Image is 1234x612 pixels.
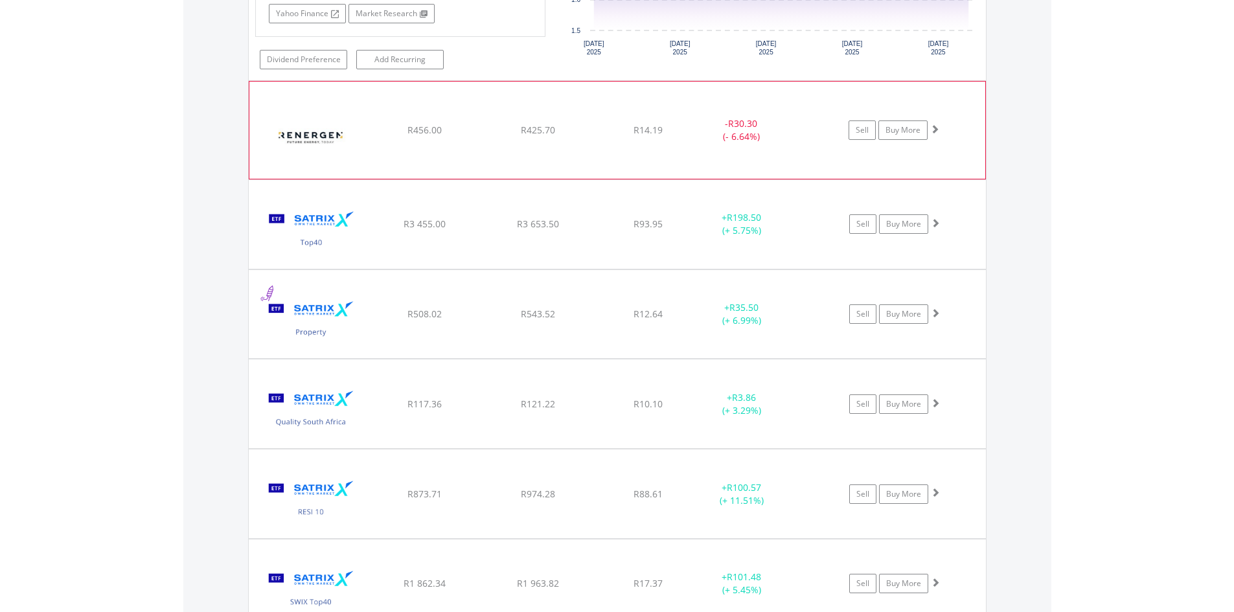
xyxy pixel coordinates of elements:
[255,376,367,445] img: EQU.ZA.STXQUA.png
[517,218,559,230] span: R3 653.50
[521,398,555,410] span: R121.22
[727,571,761,583] span: R101.48
[634,398,663,410] span: R10.10
[729,301,759,313] span: R35.50
[879,574,928,593] a: Buy More
[634,124,663,136] span: R14.19
[348,4,435,23] a: Market Research
[842,40,863,56] text: [DATE] 2025
[521,488,555,500] span: R974.28
[407,488,442,500] span: R873.71
[407,398,442,410] span: R117.36
[634,488,663,500] span: R88.61
[693,211,791,237] div: + (+ 5.75%)
[404,577,446,589] span: R1 862.34
[255,286,367,356] img: EQU.ZA.STXPRO.png
[634,577,663,589] span: R17.37
[269,4,346,23] a: Yahoo Finance
[517,577,559,589] span: R1 963.82
[849,304,876,324] a: Sell
[521,124,555,136] span: R425.70
[692,117,790,143] div: - (- 6.64%)
[356,50,444,69] a: Add Recurring
[849,120,876,140] a: Sell
[727,481,761,493] span: R100.57
[255,466,367,535] img: EQU.ZA.STXRES.png
[693,481,791,507] div: + (+ 11.51%)
[728,117,757,130] span: R30.30
[634,218,663,230] span: R93.95
[521,308,555,320] span: R543.52
[256,98,367,176] img: EQU.ZA.REN.png
[407,308,442,320] span: R508.02
[879,304,928,324] a: Buy More
[670,40,691,56] text: [DATE] 2025
[693,391,791,417] div: + (+ 3.29%)
[407,124,442,136] span: R456.00
[732,391,756,403] span: R3.86
[727,211,761,223] span: R198.50
[879,394,928,414] a: Buy More
[849,394,876,414] a: Sell
[634,308,663,320] span: R12.64
[879,484,928,504] a: Buy More
[404,218,446,230] span: R3 455.00
[693,571,791,596] div: + (+ 5.45%)
[849,574,876,593] a: Sell
[849,214,876,234] a: Sell
[255,196,367,266] img: EQU.ZA.STX40.png
[756,40,777,56] text: [DATE] 2025
[879,214,928,234] a: Buy More
[878,120,928,140] a: Buy More
[693,301,791,327] div: + (+ 6.99%)
[260,50,347,69] a: Dividend Preference
[584,40,604,56] text: [DATE] 2025
[849,484,876,504] a: Sell
[928,40,949,56] text: [DATE] 2025
[571,27,580,34] text: 1.5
